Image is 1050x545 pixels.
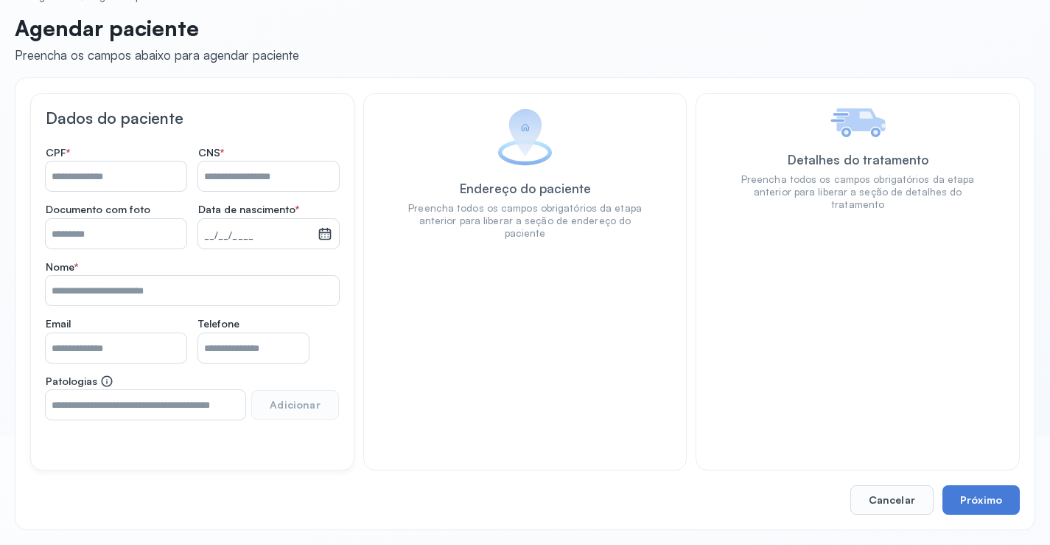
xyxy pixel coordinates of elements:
img: Imagem de Detalhes do tratamento [830,108,886,137]
span: Email [46,317,71,330]
span: CNS [198,146,224,159]
span: Nome [46,260,78,274]
span: CPF [46,146,70,159]
div: Endereço do paciente [460,181,591,196]
span: Telefone [198,317,239,330]
div: Preencha todos os campos obrigatórios da etapa anterior para liberar a seção de detalhes do trata... [741,173,975,211]
span: Documento com foto [46,203,150,216]
h3: Dados do paciente [46,108,339,128]
button: Próximo [942,485,1020,515]
div: Detalhes do tratamento [788,152,928,167]
div: Preencha todos os campos obrigatórios da etapa anterior para liberar a seção de endereço do paciente [408,202,643,240]
button: Cancelar [850,485,934,515]
p: Agendar paciente [15,15,299,41]
span: Data de nascimento [198,203,299,216]
small: __/__/____ [204,229,312,243]
img: Imagem de Endereço do paciente [497,108,553,166]
div: Preencha os campos abaixo para agendar paciente [15,47,299,63]
button: Adicionar [251,390,338,420]
span: Patologias [46,375,113,388]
